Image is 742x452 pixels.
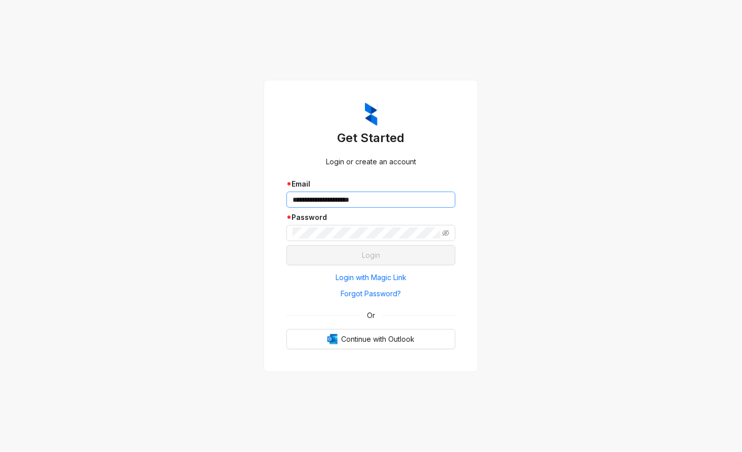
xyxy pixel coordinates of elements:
[442,230,449,237] span: eye-invisible
[286,269,456,286] button: Login with Magic Link
[286,329,456,349] button: OutlookContinue with Outlook
[286,156,456,167] div: Login or create an account
[286,286,456,302] button: Forgot Password?
[342,334,415,345] span: Continue with Outlook
[341,288,401,299] span: Forgot Password?
[286,178,456,190] div: Email
[336,272,406,283] span: Login with Magic Link
[365,103,378,126] img: ZumaIcon
[286,130,456,146] h3: Get Started
[286,245,456,265] button: Login
[360,310,382,321] span: Or
[327,334,338,344] img: Outlook
[286,212,456,223] div: Password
